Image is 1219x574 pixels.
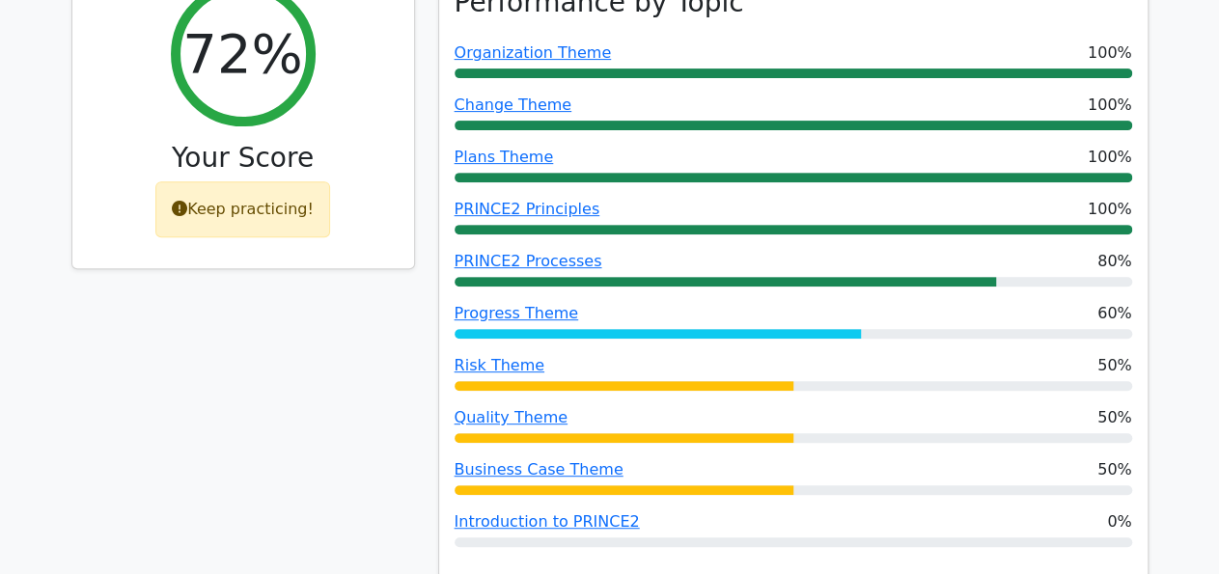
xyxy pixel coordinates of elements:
[455,356,544,374] a: Risk Theme
[1107,510,1131,533] span: 0%
[1088,198,1132,221] span: 100%
[155,181,330,237] div: Keep practicing!
[1097,406,1132,429] span: 50%
[455,200,600,218] a: PRINCE2 Principles
[88,142,399,175] h3: Your Score
[1097,302,1132,325] span: 60%
[455,304,579,322] a: Progress Theme
[1088,41,1132,65] span: 100%
[455,408,568,426] a: Quality Theme
[455,252,602,270] a: PRINCE2 Processes
[182,21,302,86] h2: 72%
[1097,458,1132,481] span: 50%
[1088,146,1132,169] span: 100%
[455,43,612,62] a: Organization Theme
[455,460,623,478] a: Business Case Theme
[1097,250,1132,273] span: 80%
[455,512,640,531] a: Introduction to PRINCE2
[455,96,572,114] a: Change Theme
[1097,354,1132,377] span: 50%
[455,148,554,166] a: Plans Theme
[1088,94,1132,117] span: 100%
